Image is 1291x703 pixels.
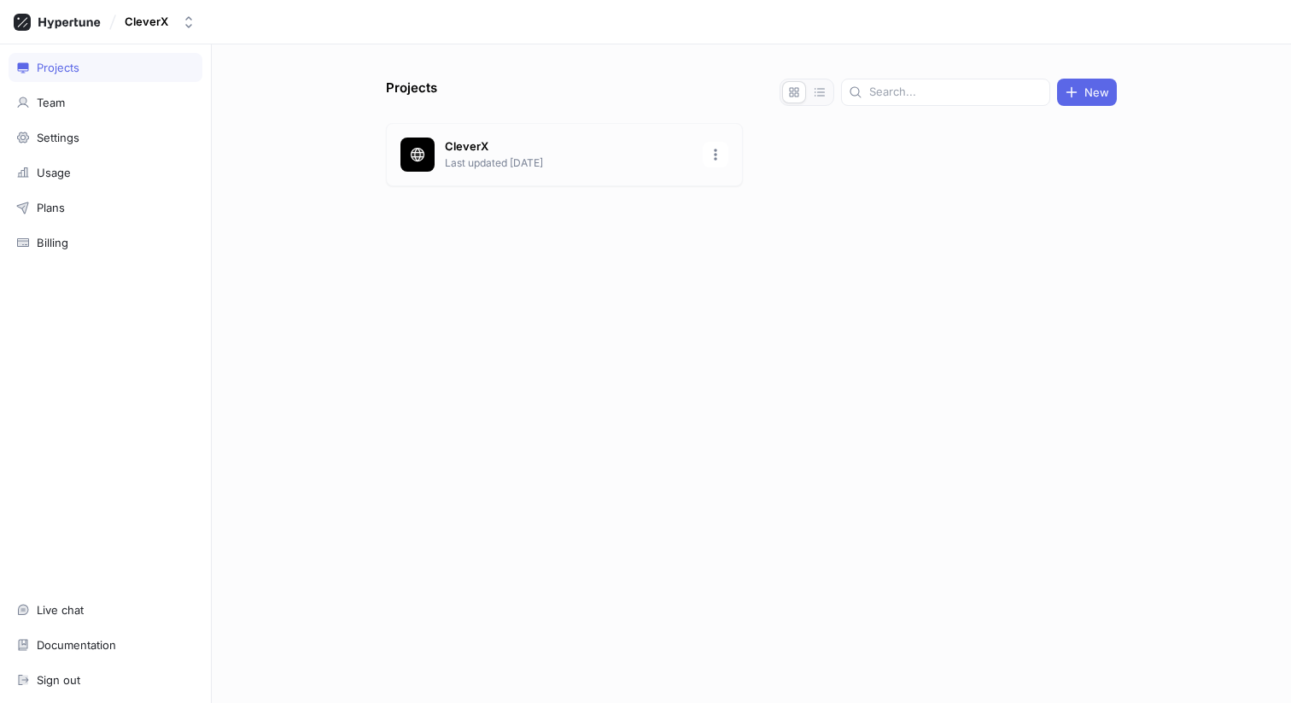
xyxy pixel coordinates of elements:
p: CleverX [445,138,692,155]
a: Plans [9,193,202,222]
div: Documentation [37,638,116,652]
div: Sign out [37,673,80,687]
div: Team [37,96,65,109]
input: Search... [869,84,1043,101]
a: Billing [9,228,202,257]
a: Settings [9,123,202,152]
div: Billing [37,236,68,249]
div: Projects [37,61,79,74]
a: Usage [9,158,202,187]
div: Settings [37,131,79,144]
span: New [1084,87,1109,97]
button: CleverX [118,8,202,36]
div: Live chat [37,603,84,617]
p: Last updated [DATE] [445,155,692,171]
div: CleverX [125,15,168,29]
p: Projects [386,79,437,106]
a: Projects [9,53,202,82]
div: Plans [37,201,65,214]
a: Documentation [9,630,202,659]
a: Team [9,88,202,117]
div: Usage [37,166,71,179]
button: New [1057,79,1117,106]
